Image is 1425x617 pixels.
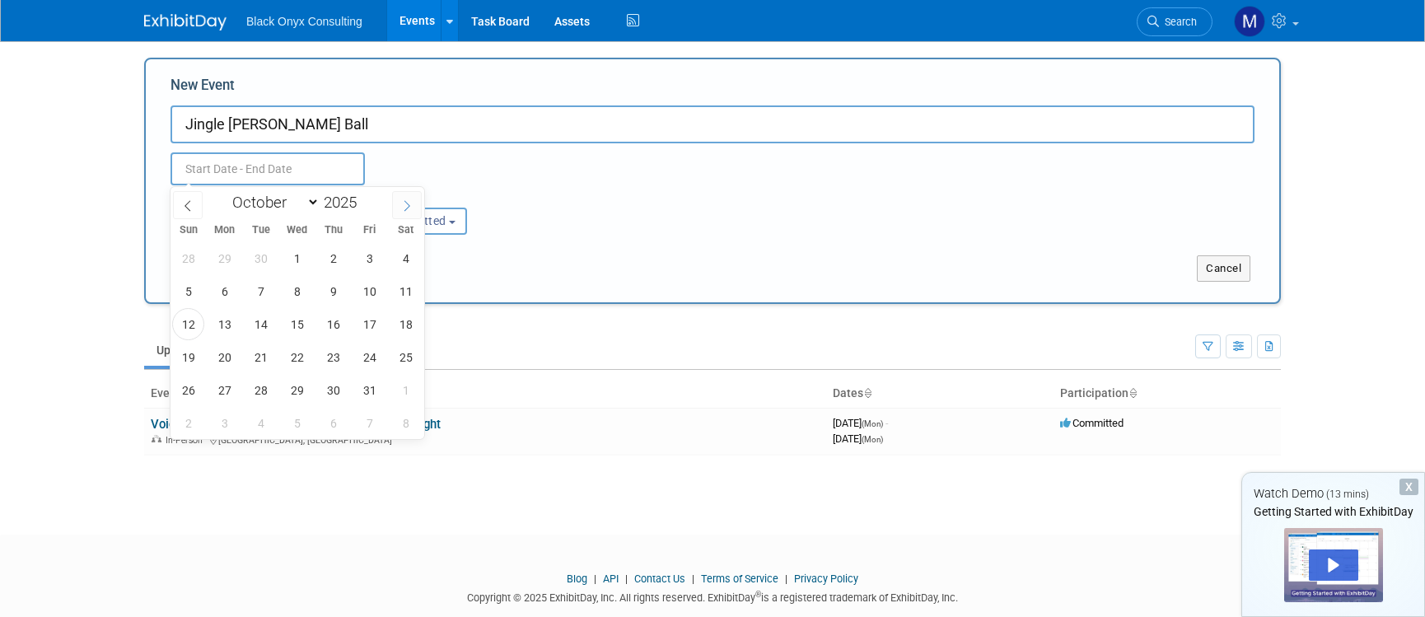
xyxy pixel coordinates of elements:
[390,407,422,439] span: November 8, 2025
[862,435,883,444] span: (Mon)
[171,105,1254,143] input: Name of Trade Show / Conference
[208,275,241,307] span: October 6, 2025
[353,242,385,274] span: October 3, 2025
[603,573,619,585] a: API
[317,242,349,274] span: October 2, 2025
[1137,7,1212,36] a: Search
[781,573,792,585] span: |
[1128,386,1137,400] a: Sort by Participation Type
[590,573,600,585] span: |
[1326,488,1369,500] span: (13 mins)
[243,225,279,236] span: Tue
[353,407,385,439] span: November 7, 2025
[172,242,204,274] span: September 28, 2025
[166,435,208,446] span: In-Person
[281,341,313,373] span: October 22, 2025
[1399,479,1418,495] div: Dismiss
[245,374,277,406] span: October 28, 2025
[833,432,883,445] span: [DATE]
[1054,380,1281,408] th: Participation
[1242,485,1424,502] div: Watch Demo
[171,225,207,236] span: Sun
[245,275,277,307] span: October 7, 2025
[207,225,243,236] span: Mon
[246,15,362,28] span: Black Onyx Consulting
[862,419,883,428] span: (Mon)
[833,417,888,429] span: [DATE]
[885,417,888,429] span: -
[353,308,385,340] span: October 17, 2025
[281,308,313,340] span: October 15, 2025
[208,242,241,274] span: September 29, 2025
[1242,503,1424,520] div: Getting Started with ExhibitDay
[317,374,349,406] span: October 30, 2025
[208,374,241,406] span: October 27, 2025
[281,374,313,406] span: October 29, 2025
[390,242,422,274] span: October 4, 2025
[144,380,826,408] th: Event
[1234,6,1265,37] img: Michael Huy
[245,407,277,439] span: November 4, 2025
[151,417,441,432] a: Voices of Hope: [DEMOGRAPHIC_DATA] Music Night
[621,573,632,585] span: |
[245,308,277,340] span: October 14, 2025
[172,308,204,340] span: October 12, 2025
[390,275,422,307] span: October 11, 2025
[172,374,204,406] span: October 26, 2025
[353,374,385,406] span: October 31, 2025
[317,407,349,439] span: November 6, 2025
[171,185,330,207] div: Attendance / Format:
[208,308,241,340] span: October 13, 2025
[225,192,320,213] select: Month
[863,386,871,400] a: Sort by Start Date
[688,573,698,585] span: |
[152,435,161,443] img: In-Person Event
[1060,417,1124,429] span: Committed
[315,225,352,236] span: Thu
[390,341,422,373] span: October 25, 2025
[1309,549,1358,581] div: Play
[171,76,235,101] label: New Event
[567,573,587,585] a: Blog
[1197,255,1250,282] button: Cancel
[144,14,227,30] img: ExhibitDay
[317,341,349,373] span: October 23, 2025
[172,341,204,373] span: October 19, 2025
[245,242,277,274] span: September 30, 2025
[279,225,315,236] span: Wed
[794,573,858,585] a: Privacy Policy
[172,407,204,439] span: November 2, 2025
[208,407,241,439] span: November 3, 2025
[755,590,761,599] sup: ®
[390,308,422,340] span: October 18, 2025
[281,242,313,274] span: October 1, 2025
[317,275,349,307] span: October 9, 2025
[171,152,365,185] input: Start Date - End Date
[144,334,236,366] a: Upcoming1
[634,573,685,585] a: Contact Us
[320,193,369,212] input: Year
[208,341,241,373] span: October 20, 2025
[317,308,349,340] span: October 16, 2025
[355,185,515,207] div: Participation:
[701,573,778,585] a: Terms of Service
[352,225,388,236] span: Fri
[388,225,424,236] span: Sat
[151,432,820,446] div: [GEOGRAPHIC_DATA], [GEOGRAPHIC_DATA]
[1159,16,1197,28] span: Search
[245,341,277,373] span: October 21, 2025
[281,407,313,439] span: November 5, 2025
[353,341,385,373] span: October 24, 2025
[281,275,313,307] span: October 8, 2025
[390,374,422,406] span: November 1, 2025
[172,275,204,307] span: October 5, 2025
[353,275,385,307] span: October 10, 2025
[826,380,1054,408] th: Dates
